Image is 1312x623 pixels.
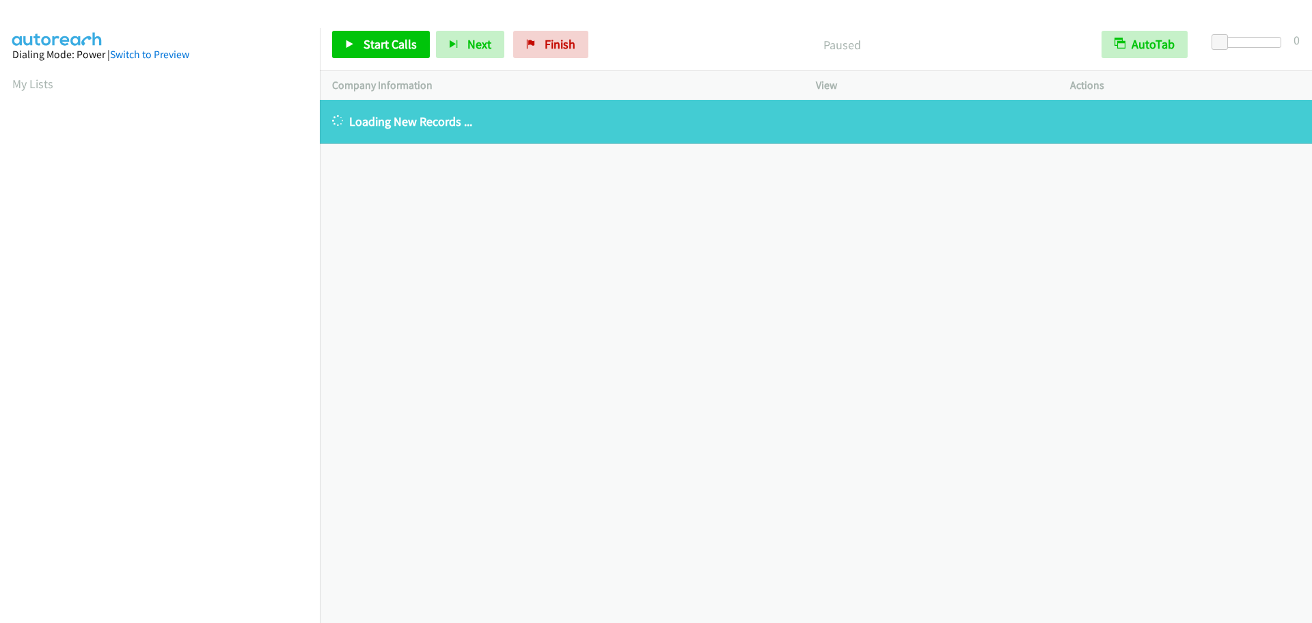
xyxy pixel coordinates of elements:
p: Actions [1070,77,1300,94]
p: Paused [607,36,1077,54]
p: View [816,77,1045,94]
a: Finish [513,31,588,58]
p: Loading New Records ... [332,112,1300,131]
a: Switch to Preview [110,48,189,61]
div: 0 [1294,31,1300,49]
button: Next [436,31,504,58]
a: Start Calls [332,31,430,58]
span: Start Calls [364,36,417,52]
div: Delay between calls (in seconds) [1218,37,1281,48]
button: AutoTab [1102,31,1188,58]
span: Finish [545,36,575,52]
span: Next [467,36,491,52]
a: My Lists [12,76,53,92]
p: Company Information [332,77,791,94]
div: Dialing Mode: Power | [12,47,307,63]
